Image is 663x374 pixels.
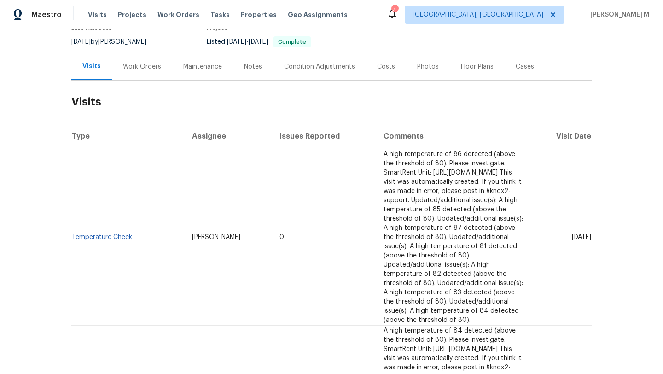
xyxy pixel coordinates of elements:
[279,234,284,240] span: 0
[288,10,348,19] span: Geo Assignments
[391,6,398,15] div: 4
[284,62,355,71] div: Condition Adjustments
[274,39,310,45] span: Complete
[377,62,395,71] div: Costs
[227,39,268,45] span: -
[185,123,272,149] th: Assignee
[413,10,543,19] span: [GEOGRAPHIC_DATA], [GEOGRAPHIC_DATA]
[532,123,592,149] th: Visit Date
[82,62,101,71] div: Visits
[31,10,62,19] span: Maestro
[272,123,376,149] th: Issues Reported
[241,10,277,19] span: Properties
[71,81,592,123] h2: Visits
[71,36,157,47] div: by [PERSON_NAME]
[88,10,107,19] span: Visits
[192,234,240,240] span: [PERSON_NAME]
[227,39,246,45] span: [DATE]
[118,10,146,19] span: Projects
[516,62,534,71] div: Cases
[157,10,199,19] span: Work Orders
[72,234,132,240] a: Temperature Check
[587,10,649,19] span: [PERSON_NAME] M
[244,62,262,71] div: Notes
[461,62,494,71] div: Floor Plans
[376,123,532,149] th: Comments
[572,234,591,240] span: [DATE]
[210,12,230,18] span: Tasks
[71,123,185,149] th: Type
[183,62,222,71] div: Maintenance
[71,39,91,45] span: [DATE]
[249,39,268,45] span: [DATE]
[384,151,523,323] span: A high temperature of 86 detected (above the threshold of 80). Please investigate. SmartRent Unit...
[417,62,439,71] div: Photos
[207,39,311,45] span: Listed
[123,62,161,71] div: Work Orders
